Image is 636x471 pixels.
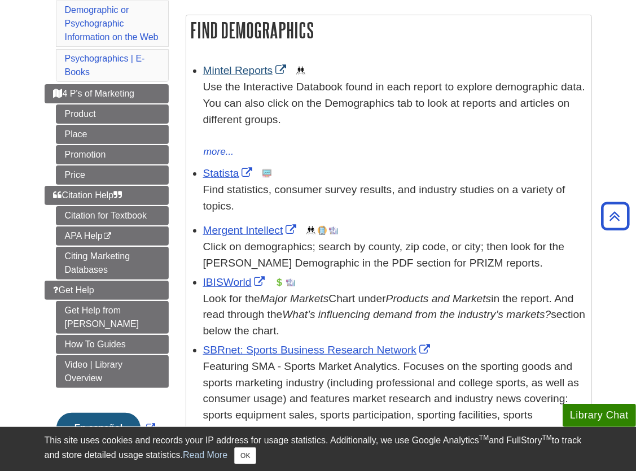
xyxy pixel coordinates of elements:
a: Back to Top [597,208,633,224]
img: Financial Report [275,278,284,287]
a: Citation Help [45,186,169,205]
img: Industry Report [286,278,295,287]
span: Get Help [54,285,94,295]
button: Library Chat [563,404,636,427]
a: Link opens in new window [203,167,256,179]
div: Look for the Chart under in the report. And read through the section below the chart. [203,291,586,339]
a: Citing Marketing Databases [56,247,169,280]
a: Link opens in new window [203,64,290,76]
a: 4 P's of Marketing [45,84,169,103]
div: Click on demographics; search by county, zip code, or city; then look for the [PERSON_NAME] Demog... [203,239,586,272]
a: Get Help [45,281,169,300]
a: Link opens in new window [54,423,158,433]
span: Citation Help [54,190,122,200]
button: more... [203,144,235,160]
a: Price [56,165,169,185]
i: This link opens in a new window [103,233,112,240]
p: Find statistics, consumer survey results, and industry studies on a variety of topics. [203,182,586,215]
button: En español [56,413,141,443]
sup: TM [542,434,552,442]
a: Link opens in new window [203,276,268,288]
a: Demographic or Psychographic Information on the Web [65,5,159,42]
div: Use the Interactive Databook found in each report to explore demographic data. You can also click... [203,79,586,144]
p: Featuring SMA - Sports Market Analytics. Focuses on the sporting goods and sports marketing indus... [203,359,586,440]
i: Major Markets [260,293,329,304]
a: Place [56,125,169,144]
a: Get Help from [PERSON_NAME] [56,301,169,334]
img: Statistics [262,169,271,178]
i: What’s influencing demand from the industry’s markets? [282,308,551,320]
a: Psychographics | E-Books [65,54,145,77]
div: This site uses cookies and records your IP address for usage statistics. Additionally, we use Goo... [45,434,592,464]
img: Demographics [306,226,315,235]
a: Citation for Textbook [56,206,169,225]
span: 4 P's of Marketing [54,89,135,98]
a: Read More [183,450,227,460]
h2: Find Demographics [186,15,591,45]
img: Demographics [296,66,305,75]
button: Close [234,447,256,464]
a: Link opens in new window [203,344,433,356]
img: Company Information [318,226,327,235]
a: Link opens in new window [203,224,300,236]
sup: TM [479,434,489,442]
a: Video | Library Overview [56,355,169,388]
a: Promotion [56,145,169,164]
a: Product [56,104,169,124]
a: How To Guides [56,335,169,354]
i: Products and Markets [386,293,492,304]
img: Industry Report [329,226,338,235]
a: APA Help [56,226,169,246]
